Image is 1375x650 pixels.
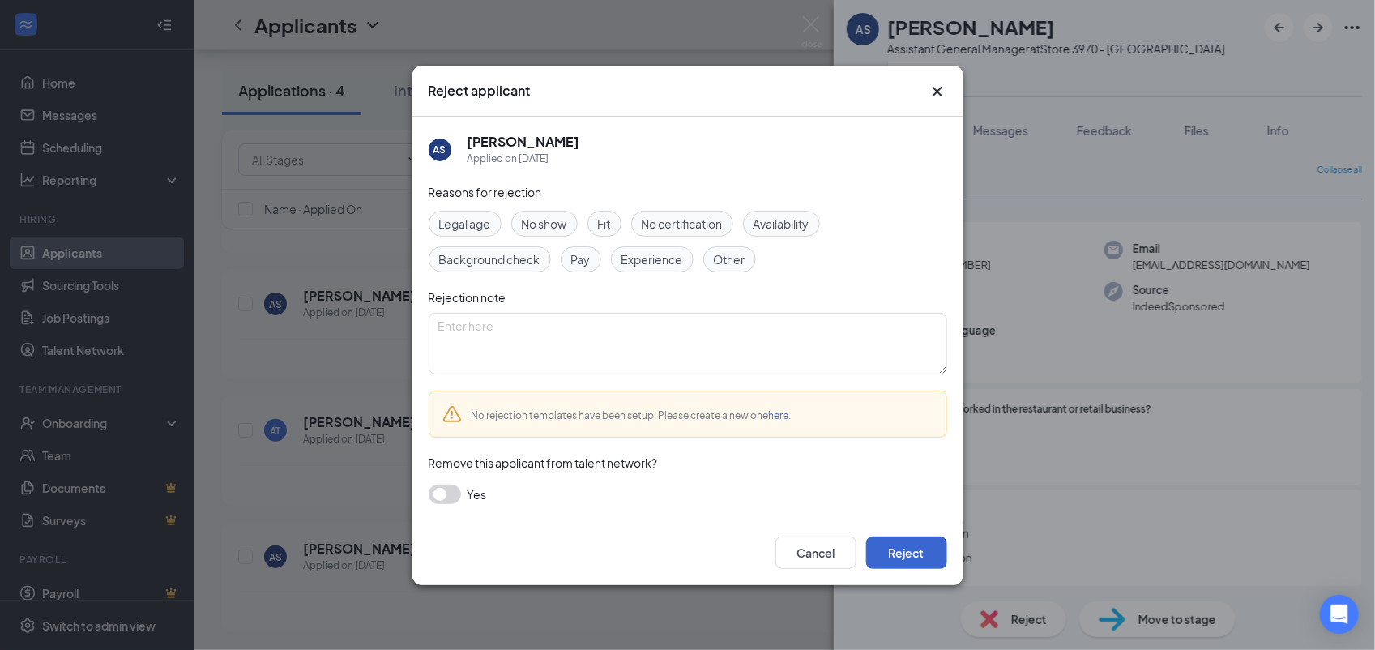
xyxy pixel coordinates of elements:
[429,290,506,305] span: Rejection note
[429,455,658,470] span: Remove this applicant from talent network?
[468,133,580,151] h5: [PERSON_NAME]
[775,537,856,569] button: Cancel
[714,250,745,268] span: Other
[642,215,723,233] span: No certification
[429,82,531,100] h3: Reject applicant
[621,250,683,268] span: Experience
[468,151,580,167] div: Applied on [DATE]
[468,485,487,504] span: Yes
[928,82,947,101] svg: Cross
[928,82,947,101] button: Close
[472,409,792,421] span: No rejection templates have been setup. Please create a new one .
[1320,595,1359,634] div: Open Intercom Messenger
[571,250,591,268] span: Pay
[866,537,947,569] button: Reject
[429,185,542,199] span: Reasons for rejection
[598,215,611,233] span: Fit
[439,250,540,268] span: Background check
[433,143,446,156] div: AS
[754,215,809,233] span: Availability
[769,409,789,421] a: here
[439,215,491,233] span: Legal age
[522,215,567,233] span: No show
[442,404,462,424] svg: Warning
